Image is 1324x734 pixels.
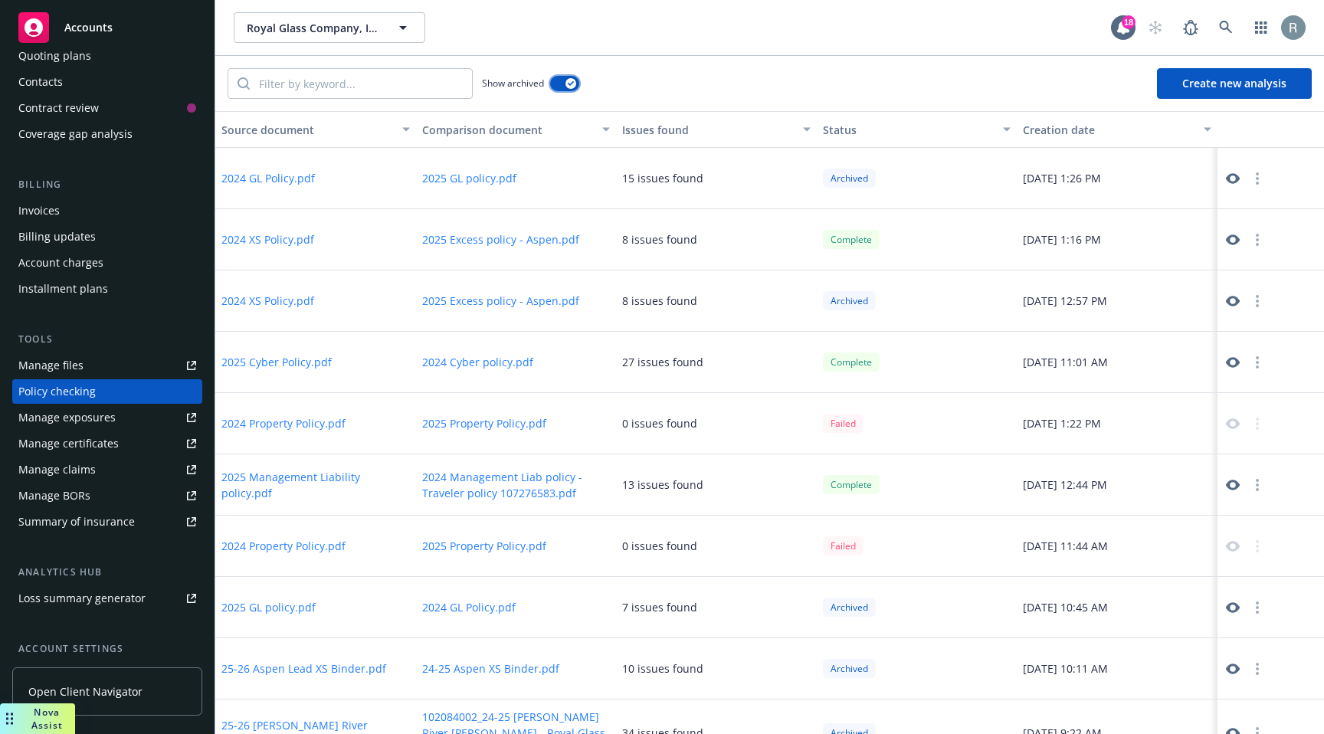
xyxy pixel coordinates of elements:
[823,414,864,433] div: Failed
[1017,454,1217,516] div: [DATE] 12:44 PM
[247,20,379,36] span: Royal Glass Company, Inc
[12,277,202,301] a: Installment plans
[28,683,143,700] span: Open Client Navigator
[18,96,99,120] div: Contract review
[823,352,880,372] div: Complete
[1017,270,1217,332] div: [DATE] 12:57 PM
[12,96,202,120] a: Contract review
[64,21,113,34] span: Accounts
[215,111,416,148] button: Source document
[221,231,314,247] button: 2024 XS Policy.pdf
[1246,12,1276,43] a: Switch app
[18,353,84,378] div: Manage files
[18,379,96,404] div: Policy checking
[18,431,119,456] div: Manage certificates
[422,122,594,138] div: Comparison document
[238,77,250,90] svg: Search
[12,198,202,223] a: Invoices
[422,469,611,501] button: 2024 Management Liab policy - Traveler policy 107276583.pdf
[12,431,202,456] a: Manage certificates
[622,599,697,615] div: 7 issues found
[12,44,202,68] a: Quoting plans
[18,44,91,68] div: Quoting plans
[18,70,63,94] div: Contacts
[12,510,202,534] a: Summary of insurance
[1140,12,1171,43] a: Start snowing
[1175,12,1206,43] a: Report a Bug
[221,415,346,431] button: 2024 Property Policy.pdf
[18,251,103,275] div: Account charges
[422,231,579,247] button: 2025 Excess policy - Aspen.pdf
[12,6,202,49] a: Accounts
[622,231,697,247] div: 8 issues found
[18,510,135,534] div: Summary of insurance
[823,475,880,494] div: Complete
[482,77,544,90] span: Show archived
[12,353,202,378] a: Manage files
[622,170,703,186] div: 15 issues found
[416,111,617,148] button: Comparison document
[422,538,546,554] button: 2025 Property Policy.pdf
[221,660,386,677] button: 25-26 Aspen Lead XS Binder.pdf
[823,169,876,188] div: Archived
[622,122,794,138] div: Issues found
[1157,68,1312,99] button: Create new analysis
[18,483,90,508] div: Manage BORs
[12,565,202,580] div: Analytics hub
[622,354,703,370] div: 27 issues found
[823,291,876,310] div: Archived
[12,332,202,347] div: Tools
[616,111,817,148] button: Issues found
[18,122,133,146] div: Coverage gap analysis
[823,230,880,249] div: Complete
[12,586,202,611] a: Loss summary generator
[622,477,703,493] div: 13 issues found
[18,586,146,611] div: Loss summary generator
[622,415,697,431] div: 0 issues found
[823,659,876,678] div: Archived
[422,293,579,309] button: 2025 Excess policy - Aspen.pdf
[12,122,202,146] a: Coverage gap analysis
[12,379,202,404] a: Policy checking
[18,224,96,249] div: Billing updates
[221,354,332,370] button: 2025 Cyber Policy.pdf
[12,483,202,508] a: Manage BORs
[18,198,60,223] div: Invoices
[1023,122,1195,138] div: Creation date
[422,354,533,370] button: 2024 Cyber policy.pdf
[422,170,516,186] button: 2025 GL policy.pdf
[221,170,315,186] button: 2024 GL Policy.pdf
[31,706,63,732] span: Nova Assist
[221,538,346,554] button: 2024 Property Policy.pdf
[221,469,410,501] button: 2025 Management Liability policy.pdf
[221,293,314,309] button: 2024 XS Policy.pdf
[422,660,559,677] button: 24-25 Aspen XS Binder.pdf
[18,277,108,301] div: Installment plans
[12,457,202,482] a: Manage claims
[823,536,864,555] div: Failed
[1017,638,1217,700] div: [DATE] 10:11 AM
[1211,12,1241,43] a: Search
[234,12,425,43] button: Royal Glass Company, Inc
[18,457,96,482] div: Manage claims
[221,122,393,138] div: Source document
[823,122,995,138] div: Status
[1017,332,1217,393] div: [DATE] 11:01 AM
[250,69,472,98] input: Filter by keyword...
[622,660,703,677] div: 10 issues found
[817,111,1018,148] button: Status
[12,70,202,94] a: Contacts
[12,641,202,657] div: Account settings
[1017,577,1217,638] div: [DATE] 10:45 AM
[12,224,202,249] a: Billing updates
[12,405,202,430] a: Manage exposures
[1281,15,1306,40] img: photo
[12,251,202,275] a: Account charges
[12,177,202,192] div: Billing
[1017,393,1217,454] div: [DATE] 1:22 PM
[1122,15,1136,29] div: 18
[823,598,876,617] div: Archived
[622,538,697,554] div: 0 issues found
[1017,148,1217,209] div: [DATE] 1:26 PM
